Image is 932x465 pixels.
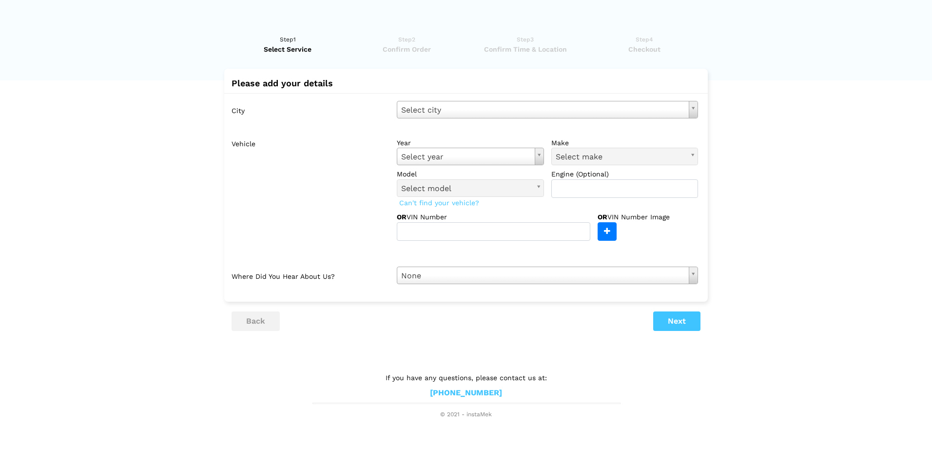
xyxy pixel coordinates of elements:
[598,213,607,221] strong: OR
[397,101,698,118] a: Select city
[401,270,685,282] span: None
[469,35,582,54] a: Step3
[653,311,700,331] button: Next
[397,179,544,197] a: Select model
[556,151,685,163] span: Select make
[551,138,699,148] label: make
[397,169,544,179] label: model
[397,213,407,221] strong: OR
[232,44,344,54] span: Select Service
[312,372,620,383] p: If you have any questions, please contact us at:
[588,35,700,54] a: Step4
[397,138,544,148] label: year
[350,35,463,54] a: Step2
[232,101,389,118] label: City
[598,212,691,222] label: VIN Number Image
[401,151,531,163] span: Select year
[312,411,620,419] span: © 2021 - instaMek
[232,311,280,331] button: back
[469,44,582,54] span: Confirm Time & Location
[401,104,685,116] span: Select city
[430,388,502,398] a: [PHONE_NUMBER]
[397,196,482,209] span: Can't find your vehicle?
[401,182,531,195] span: Select model
[397,267,698,284] a: None
[588,44,700,54] span: Checkout
[232,267,389,284] label: Where did you hear about us?
[232,134,389,241] label: Vehicle
[232,78,700,88] h2: Please add your details
[350,44,463,54] span: Confirm Order
[551,169,699,179] label: Engine (Optional)
[397,212,477,222] label: VIN Number
[232,35,344,54] a: Step1
[397,148,544,165] a: Select year
[551,148,699,165] a: Select make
